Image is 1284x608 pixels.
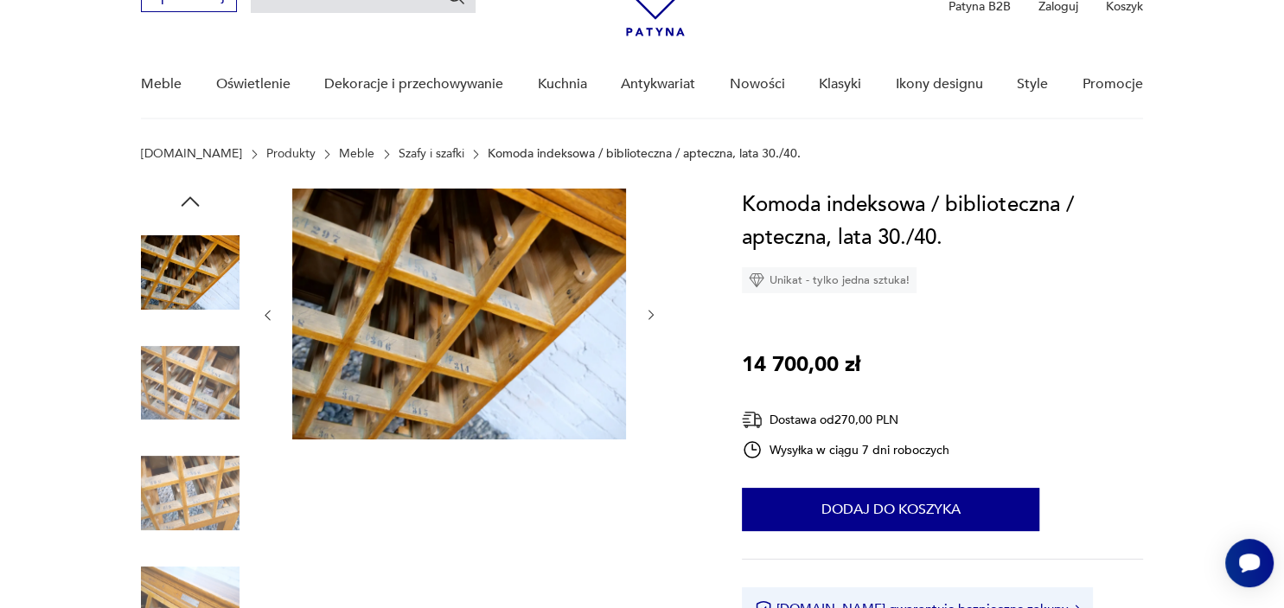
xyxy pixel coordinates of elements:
a: Oświetlenie [216,51,291,118]
a: Antykwariat [621,51,695,118]
a: Ikony designu [896,51,983,118]
a: Szafy i szafki [399,147,464,161]
img: Zdjęcie produktu Komoda indeksowa / biblioteczna / apteczna, lata 30./40. [141,334,240,432]
h1: Komoda indeksowa / biblioteczna / apteczna, lata 30./40. [742,189,1142,254]
div: Dostawa od 270,00 PLN [742,409,949,431]
p: Komoda indeksowa / biblioteczna / apteczna, lata 30./40. [488,147,801,161]
a: Meble [141,51,182,118]
img: Zdjęcie produktu Komoda indeksowa / biblioteczna / apteczna, lata 30./40. [141,223,240,322]
div: Unikat - tylko jedna sztuka! [742,267,917,293]
img: Ikona dostawy [742,409,763,431]
a: Nowości [730,51,785,118]
a: Produkty [266,147,316,161]
a: Meble [339,147,374,161]
a: Style [1017,51,1048,118]
p: 14 700,00 zł [742,349,860,381]
img: Zdjęcie produktu Komoda indeksowa / biblioteczna / apteczna, lata 30./40. [141,444,240,542]
button: Dodaj do koszyka [742,488,1039,531]
div: Wysyłka w ciągu 7 dni roboczych [742,439,949,460]
iframe: Smartsupp widget button [1225,539,1274,587]
a: Dekoracje i przechowywanie [324,51,503,118]
img: Ikona diamentu [749,272,764,288]
a: Promocje [1083,51,1143,118]
img: Zdjęcie produktu Komoda indeksowa / biblioteczna / apteczna, lata 30./40. [292,189,626,439]
a: Kuchnia [538,51,587,118]
a: [DOMAIN_NAME] [141,147,242,161]
a: Klasyki [819,51,861,118]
